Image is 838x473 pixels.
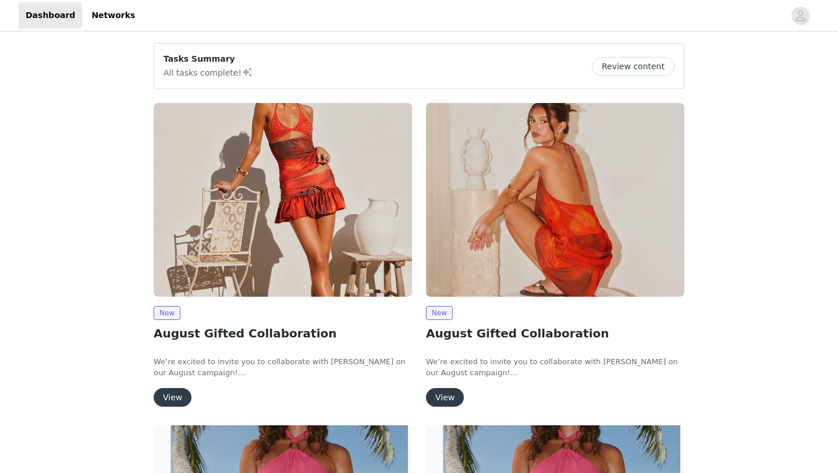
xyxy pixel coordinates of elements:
img: Peppermayo UK [154,103,412,297]
a: View [154,393,191,402]
a: Networks [84,2,142,29]
p: We’re excited to invite you to collaborate with [PERSON_NAME] on our August campaign! [154,356,412,379]
a: View [426,393,464,402]
h2: August Gifted Collaboration [154,325,412,342]
button: View [154,388,191,407]
button: Review content [592,57,674,76]
span: New [154,306,180,320]
img: Peppermayo UK [426,103,684,297]
span: New [426,306,453,320]
div: avatar [795,6,806,25]
p: We’re excited to invite you to collaborate with [PERSON_NAME] on our August campaign! [426,356,684,379]
p: All tasks complete! [164,65,253,79]
button: View [426,388,464,407]
a: Dashboard [19,2,82,29]
p: Tasks Summary [164,53,253,65]
h2: August Gifted Collaboration [426,325,684,342]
